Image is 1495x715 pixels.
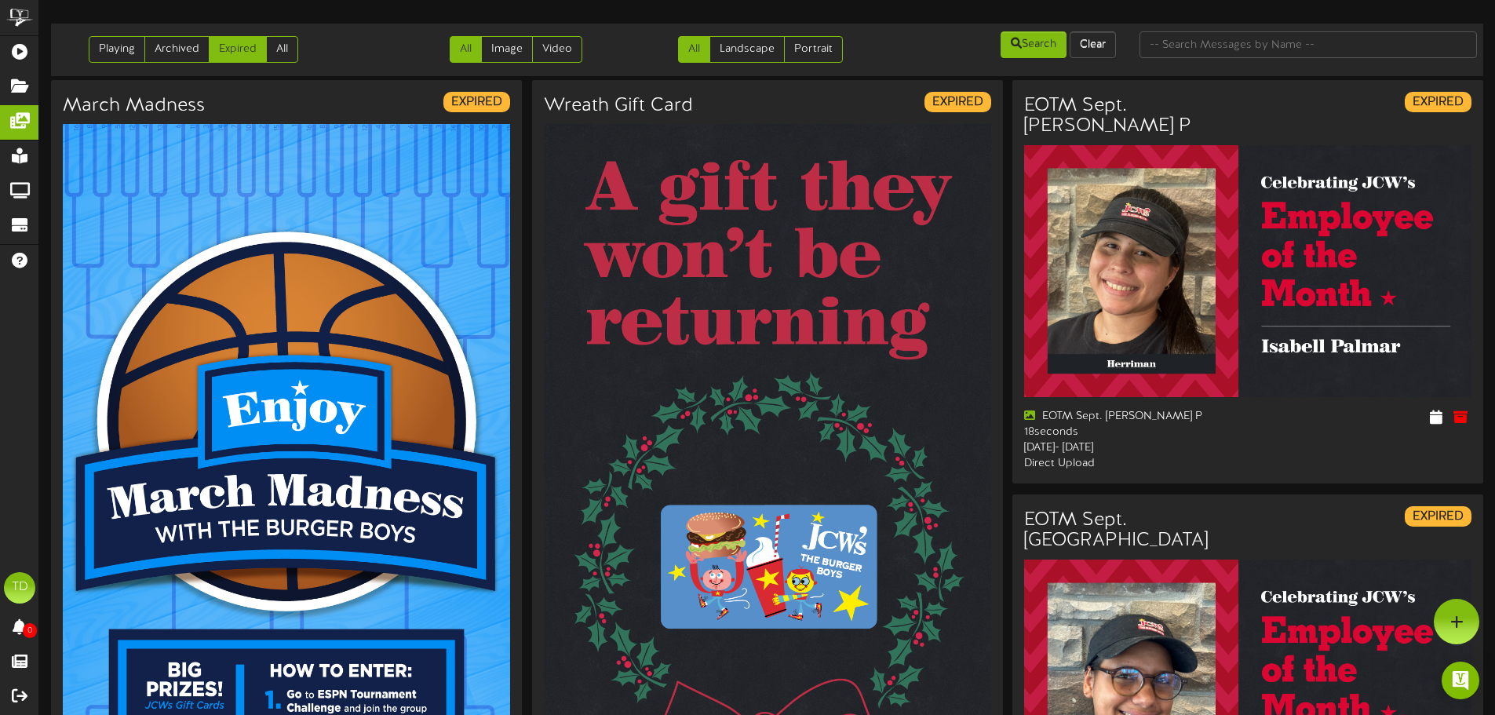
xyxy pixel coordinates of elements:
[1413,509,1464,523] strong: EXPIRED
[1024,145,1471,397] img: 3860c891-5bb0-4db5-b6bc-91a911fcef82septisabellp.png
[1024,409,1236,425] div: EOTM Sept. [PERSON_NAME] P
[451,95,502,109] strong: EXPIRED
[1024,425,1236,440] div: 18 seconds
[1001,31,1067,58] button: Search
[89,36,145,63] a: Playing
[1024,440,1236,456] div: [DATE] - [DATE]
[481,36,533,63] a: Image
[23,623,37,638] span: 0
[4,572,35,604] div: TD
[678,36,710,63] a: All
[709,36,785,63] a: Landscape
[1070,31,1116,58] button: Clear
[1024,96,1236,137] h3: EOTM Sept. [PERSON_NAME] P
[450,36,482,63] a: All
[544,96,693,116] h3: Wreath Gift Card
[1139,31,1477,58] input: -- Search Messages by Name --
[1024,510,1236,552] h3: EOTM Sept. [GEOGRAPHIC_DATA]
[1442,662,1479,699] div: Open Intercom Messenger
[266,36,298,63] a: All
[784,36,843,63] a: Portrait
[1024,456,1236,472] div: Direct Upload
[63,96,205,116] h3: March Madness
[144,36,210,63] a: Archived
[932,95,983,109] strong: EXPIRED
[1413,95,1464,109] strong: EXPIRED
[532,36,582,63] a: Video
[209,36,267,63] a: Expired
